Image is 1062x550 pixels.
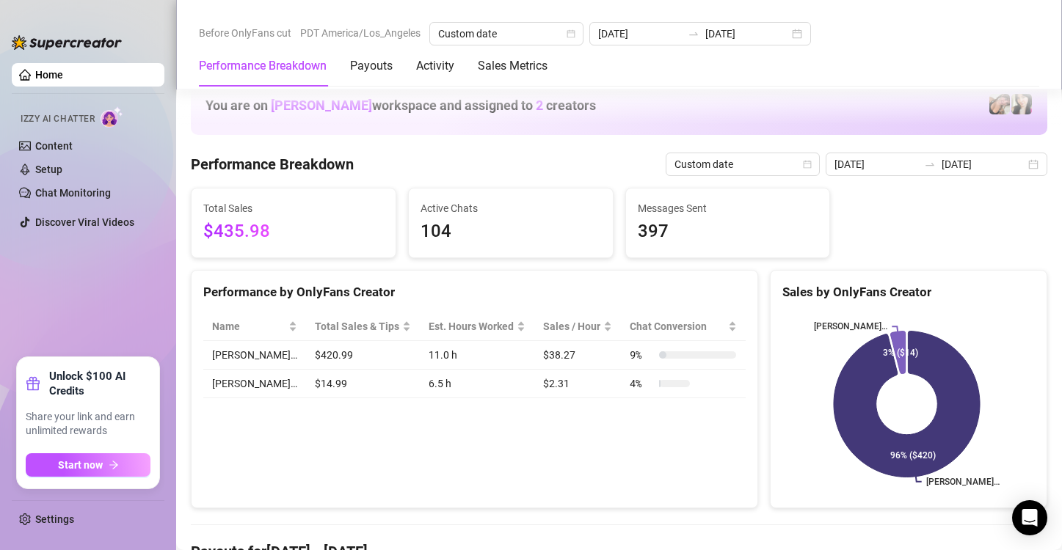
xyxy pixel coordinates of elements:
a: Discover Viral Videos [35,216,134,228]
span: Total Sales & Tips [315,318,399,334]
div: Payouts [350,57,393,75]
td: $38.27 [534,341,621,370]
a: Content [35,140,73,152]
span: swap-right [924,158,936,170]
td: 11.0 h [420,341,534,370]
span: Before OnlyFans cut [199,22,291,44]
span: Izzy AI Chatter [21,112,95,126]
div: Open Intercom Messenger [1012,500,1047,535]
input: Start date [834,156,918,172]
th: Sales / Hour [534,312,621,341]
td: $2.31 [534,370,621,398]
a: Settings [35,513,74,525]
a: Home [35,69,63,81]
th: Total Sales & Tips [306,312,420,341]
span: gift [26,376,40,391]
td: [PERSON_NAME]… [203,341,306,370]
span: Chat Conversion [630,318,724,334]
h4: Performance Breakdown [191,154,354,175]
div: Sales by OnlyFans Creator [782,282,1035,302]
span: Messages Sent [638,200,818,216]
strong: Unlock $100 AI Credits [49,369,150,398]
span: 397 [638,218,818,246]
td: 6.5 h [420,370,534,398]
th: Chat Conversion [621,312,745,341]
div: Performance by OnlyFans Creator [203,282,746,302]
input: Start date [598,26,682,42]
span: swap-right [688,28,699,40]
div: Est. Hours Worked [429,318,514,334]
span: 9 % [630,347,653,363]
td: $420.99 [306,341,420,370]
th: Name [203,312,306,341]
span: Sales / Hour [543,318,600,334]
span: Name [212,318,285,334]
span: Total Sales [203,200,384,216]
span: calendar [803,160,812,169]
span: to [924,158,936,170]
span: calendar [567,29,575,38]
a: Chat Monitoring [35,187,111,199]
td: [PERSON_NAME]… [203,370,306,398]
span: $435.98 [203,218,384,246]
span: 4 % [630,375,653,392]
span: Custom date [438,23,575,45]
input: End date [705,26,789,42]
span: PDT America/Los_Angeles [300,22,421,44]
h1: You are on workspace and assigned to creators [206,98,596,114]
span: to [688,28,699,40]
div: Activity [416,57,454,75]
span: 2 [536,98,543,113]
span: Active Chats [421,200,601,216]
span: [PERSON_NAME] [271,98,372,113]
img: AI Chatter [101,106,123,128]
div: Performance Breakdown [199,57,327,75]
img: Christina [989,94,1010,114]
span: arrow-right [109,460,119,470]
div: Sales Metrics [478,57,548,75]
img: Christina [1011,94,1032,114]
text: [PERSON_NAME]… [925,477,999,487]
button: Start nowarrow-right [26,453,150,477]
span: Start now [58,459,103,471]
input: End date [942,156,1025,172]
text: [PERSON_NAME]… [814,321,887,331]
td: $14.99 [306,370,420,398]
a: Setup [35,164,62,175]
img: logo-BBDzfeDw.svg [12,35,122,50]
span: 104 [421,218,601,246]
span: Custom date [674,153,811,175]
span: Share your link and earn unlimited rewards [26,410,150,439]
